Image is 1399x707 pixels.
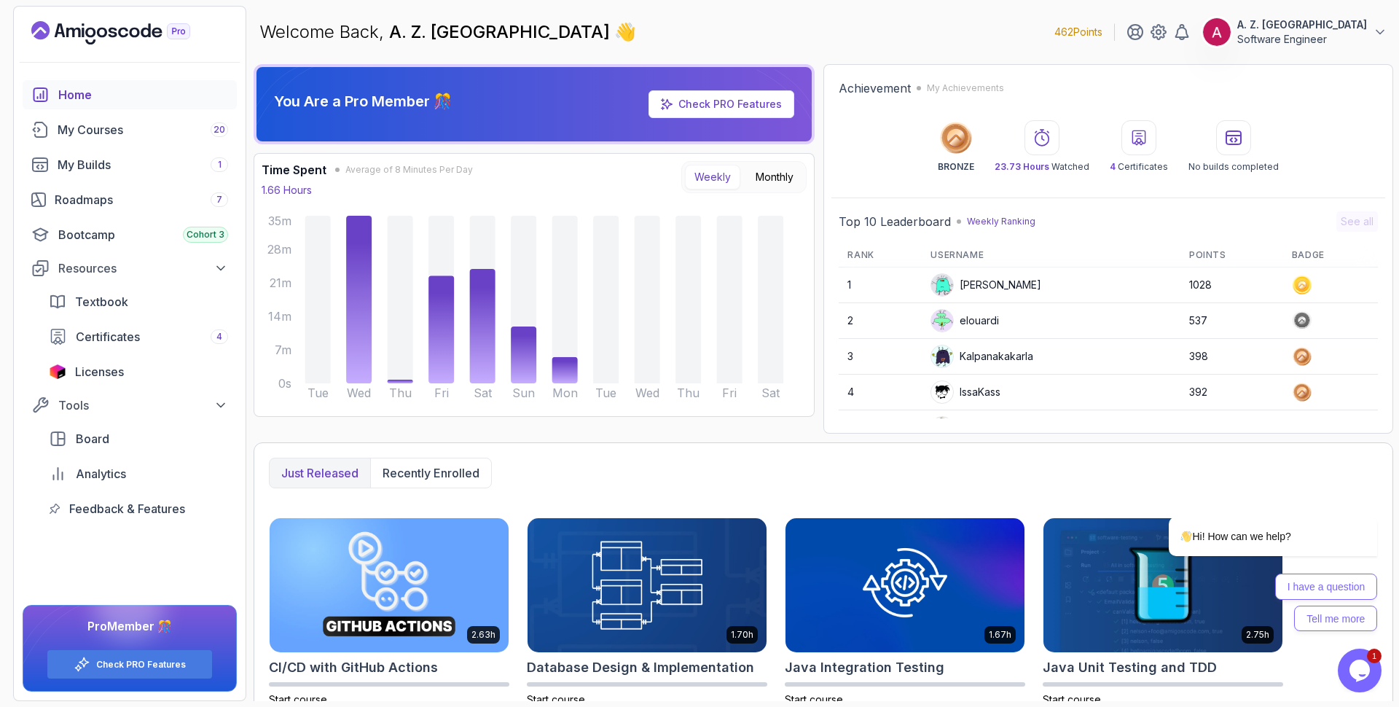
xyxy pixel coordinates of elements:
[527,517,767,707] a: Database Design & Implementation card1.70hDatabase Design & ImplementationStart course
[731,629,753,641] p: 1.70h
[270,276,291,290] tspan: 21m
[1202,17,1387,47] button: user profile imageA. Z. [GEOGRAPHIC_DATA]Software Engineer
[23,150,237,179] a: builds
[40,357,237,386] a: licenses
[746,165,803,190] button: Monthly
[839,303,922,339] td: 2
[23,255,237,281] button: Resources
[930,416,974,440] div: NC
[76,430,109,448] span: Board
[75,363,124,380] span: Licenses
[1180,267,1283,303] td: 1028
[1338,649,1384,692] iframe: chat widget
[1283,243,1378,267] th: Badge
[55,191,228,208] div: Roadmaps
[345,164,473,176] span: Average of 8 Minutes Per Day
[268,214,291,228] tspan: 35m
[58,86,228,103] div: Home
[785,517,1025,707] a: Java Integration Testing card1.67hJava Integration TestingStart course
[96,659,186,671] a: Check PRO Features
[434,386,449,400] tspan: Fri
[216,194,222,206] span: 7
[785,518,1024,652] img: Java Integration Testing card
[839,375,922,410] td: 4
[262,161,326,179] h3: Time Spent
[218,159,222,171] span: 1
[269,517,509,707] a: CI/CD with GitHub Actions card2.63hCI/CD with GitHub ActionsStart course
[278,376,291,391] tspan: 0s
[40,459,237,488] a: analytics
[1237,32,1367,47] p: Software Engineer
[76,328,140,345] span: Certificates
[40,322,237,351] a: certificates
[389,386,412,400] tspan: Thu
[1122,385,1384,641] iframe: chat widget
[1110,161,1116,172] span: 4
[389,21,614,42] span: A. Z. [GEOGRAPHIC_DATA]
[1188,161,1279,173] p: No builds completed
[995,161,1089,173] p: Watched
[927,82,1004,94] p: My Achievements
[930,273,1041,297] div: [PERSON_NAME]
[930,345,1033,368] div: Kalpanakakarla
[552,386,578,400] tspan: Mon
[761,386,780,400] tspan: Sat
[685,165,740,190] button: Weekly
[275,343,291,357] tspan: 7m
[527,657,754,678] h2: Database Design & Implementation
[931,345,953,367] img: default monster avatar
[635,386,659,400] tspan: Wed
[58,397,228,414] div: Tools
[268,309,291,324] tspan: 14m
[722,386,737,400] tspan: Fri
[931,274,953,296] img: default monster avatar
[839,243,922,267] th: Rank
[347,386,371,400] tspan: Wed
[989,629,1011,641] p: 1.67h
[595,386,616,400] tspan: Tue
[23,392,237,418] button: Tools
[270,458,370,488] button: Just released
[528,518,767,652] img: Database Design & Implementation card
[648,90,794,118] a: Check PRO Features
[58,259,228,277] div: Resources
[40,494,237,523] a: feedback
[40,424,237,453] a: board
[76,465,126,483] span: Analytics
[839,339,922,375] td: 3
[922,243,1180,267] th: Username
[1043,693,1101,706] span: Start course
[259,20,636,44] p: Welcome Back,
[931,310,953,332] img: default monster avatar
[31,21,224,44] a: Landing page
[938,161,974,173] p: BRONZE
[23,80,237,109] a: home
[269,657,438,678] h2: CI/CD with GitHub Actions
[75,293,128,310] span: Textbook
[213,124,225,136] span: 20
[23,185,237,214] a: roadmaps
[474,386,493,400] tspan: Sat
[269,693,327,706] span: Start course
[58,226,228,243] div: Bootcamp
[1336,211,1378,232] button: See all
[307,386,329,400] tspan: Tue
[281,464,358,482] p: Just released
[785,693,843,706] span: Start course
[785,657,944,678] h2: Java Integration Testing
[267,242,291,257] tspan: 28m
[995,161,1049,172] span: 23.73 Hours
[49,364,66,379] img: jetbrains icon
[1237,17,1367,32] p: A. Z. [GEOGRAPHIC_DATA]
[47,649,213,679] button: Check PRO Features
[69,500,185,517] span: Feedback & Features
[23,220,237,249] a: bootcamp
[839,410,922,446] td: 5
[931,417,953,439] img: user profile image
[678,98,782,110] a: Check PRO Features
